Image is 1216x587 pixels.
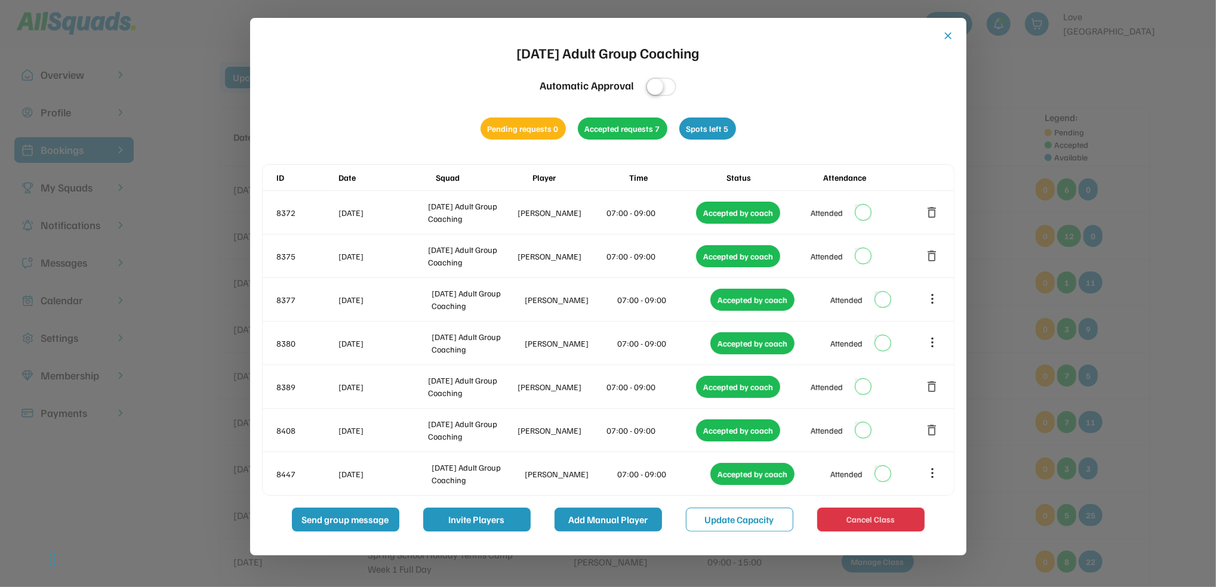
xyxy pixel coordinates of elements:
[518,250,605,262] div: [PERSON_NAME]
[518,424,605,437] div: [PERSON_NAME]
[277,293,337,306] div: 8377
[339,468,430,480] div: [DATE]
[428,200,515,225] div: [DATE] Adult Group Coaching
[436,171,530,184] div: Squad
[823,171,918,184] div: Attendance
[339,293,430,306] div: [DATE]
[481,118,566,140] div: Pending requests 0
[277,468,337,480] div: 8447
[710,289,795,311] div: Accepted by coach
[607,250,694,262] div: 07:00 - 09:00
[943,30,955,42] button: close
[696,376,780,398] div: Accepted by coach
[277,381,337,393] div: 8389
[517,42,700,63] div: [DATE] Adult Group Coaching
[696,245,780,267] div: Accepted by coach
[432,330,522,356] div: [DATE] Adult Group Coaching
[339,250,426,262] div: [DATE]
[618,293,709,306] div: 07:00 - 09:00
[525,293,615,306] div: [PERSON_NAME]
[339,171,433,184] div: Date
[432,461,522,486] div: [DATE] Adult Group Coaching
[811,250,843,262] div: Attended
[339,206,426,219] div: [DATE]
[618,337,709,350] div: 07:00 - 09:00
[696,419,780,441] div: Accepted by coach
[679,118,736,140] div: Spots left 5
[811,424,843,437] div: Attended
[339,381,426,393] div: [DATE]
[811,381,843,393] div: Attended
[532,171,627,184] div: Player
[518,206,605,219] div: [PERSON_NAME]
[540,78,634,94] div: Automatic Approval
[726,171,821,184] div: Status
[710,332,795,354] div: Accepted by coach
[607,381,694,393] div: 07:00 - 09:00
[830,468,863,480] div: Attended
[607,424,694,437] div: 07:00 - 09:00
[686,508,793,532] button: Update Capacity
[339,424,426,437] div: [DATE]
[428,374,515,399] div: [DATE] Adult Group Coaching
[618,468,709,480] div: 07:00 - 09:00
[339,337,430,350] div: [DATE]
[292,508,399,532] button: Send group message
[428,418,515,443] div: [DATE] Adult Group Coaching
[696,202,780,224] div: Accepted by coach
[629,171,724,184] div: Time
[525,468,615,480] div: [PERSON_NAME]
[925,205,940,220] button: delete
[518,381,605,393] div: [PERSON_NAME]
[277,250,337,262] div: 8375
[925,379,940,394] button: delete
[277,424,337,437] div: 8408
[277,206,337,219] div: 8372
[811,206,843,219] div: Attended
[607,206,694,219] div: 07:00 - 09:00
[277,337,337,350] div: 8380
[830,337,863,350] div: Attended
[925,423,940,437] button: delete
[277,171,337,184] div: ID
[423,508,531,532] button: Invite Players
[428,243,515,268] div: [DATE] Adult Group Coaching
[925,249,940,263] button: delete
[432,287,522,312] div: [DATE] Adult Group Coaching
[710,463,795,485] div: Accepted by coach
[830,293,863,306] div: Attended
[525,337,615,350] div: [PERSON_NAME]
[817,508,925,532] button: Cancel Class
[578,118,667,140] div: Accepted requests 7
[555,508,662,532] button: Add Manual Player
